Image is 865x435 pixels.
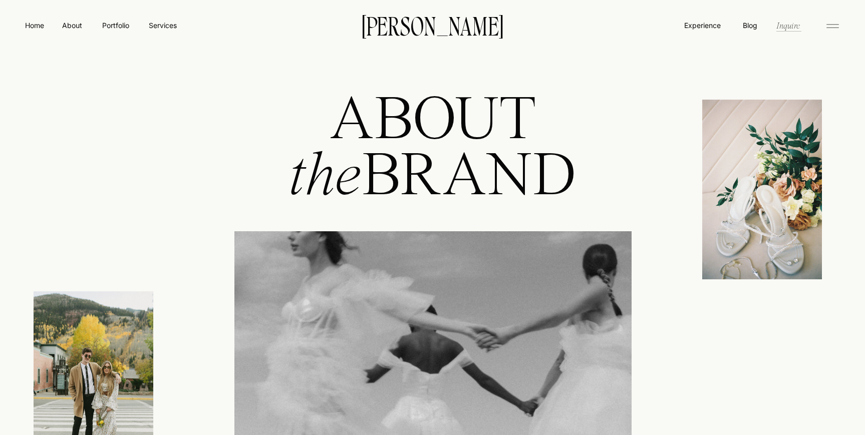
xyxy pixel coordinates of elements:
a: Blog [740,20,759,30]
a: About [61,20,83,30]
h1: ABOUT BRAND [252,94,614,242]
a: Experience [683,20,722,31]
i: the [288,147,362,209]
a: Inquire [775,20,801,31]
a: Services [148,20,177,31]
a: Portfolio [98,20,133,31]
a: Home [23,20,46,31]
a: [PERSON_NAME] [347,15,519,36]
